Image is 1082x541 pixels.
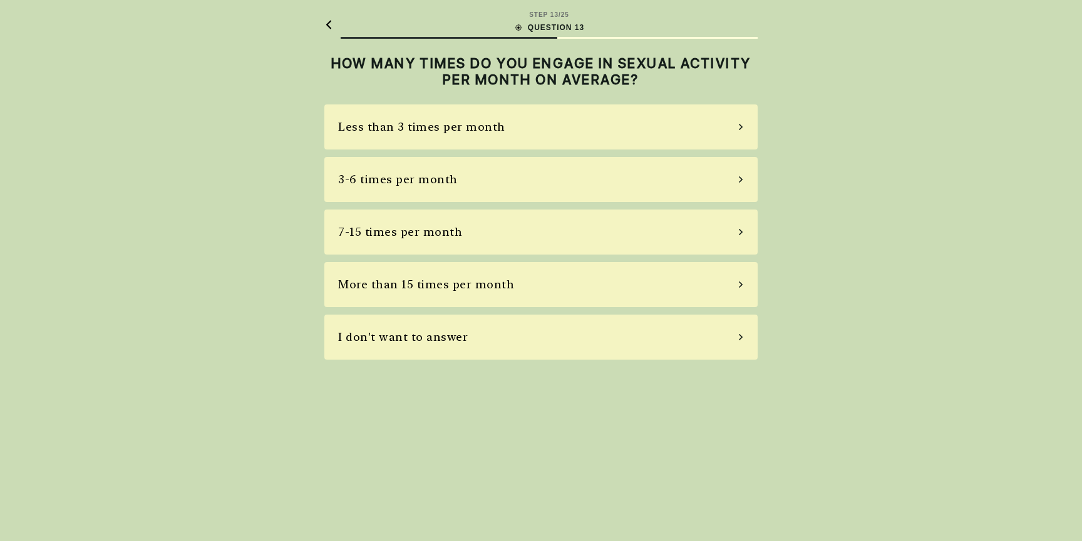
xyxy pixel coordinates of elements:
div: More than 15 times per month [338,276,514,293]
div: 3-6 times per month [338,171,458,188]
div: I don't want to answer [338,328,468,345]
h2: HOW MANY TIMES DO YOU ENGAGE IN SEXUAL ACTIVITY PER MONTH ON AVERAGE? [324,55,758,88]
div: QUESTION 13 [514,22,584,33]
div: STEP 13 / 25 [529,10,569,19]
div: Less than 3 times per month [338,118,505,135]
div: 7-15 times per month [338,223,462,240]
